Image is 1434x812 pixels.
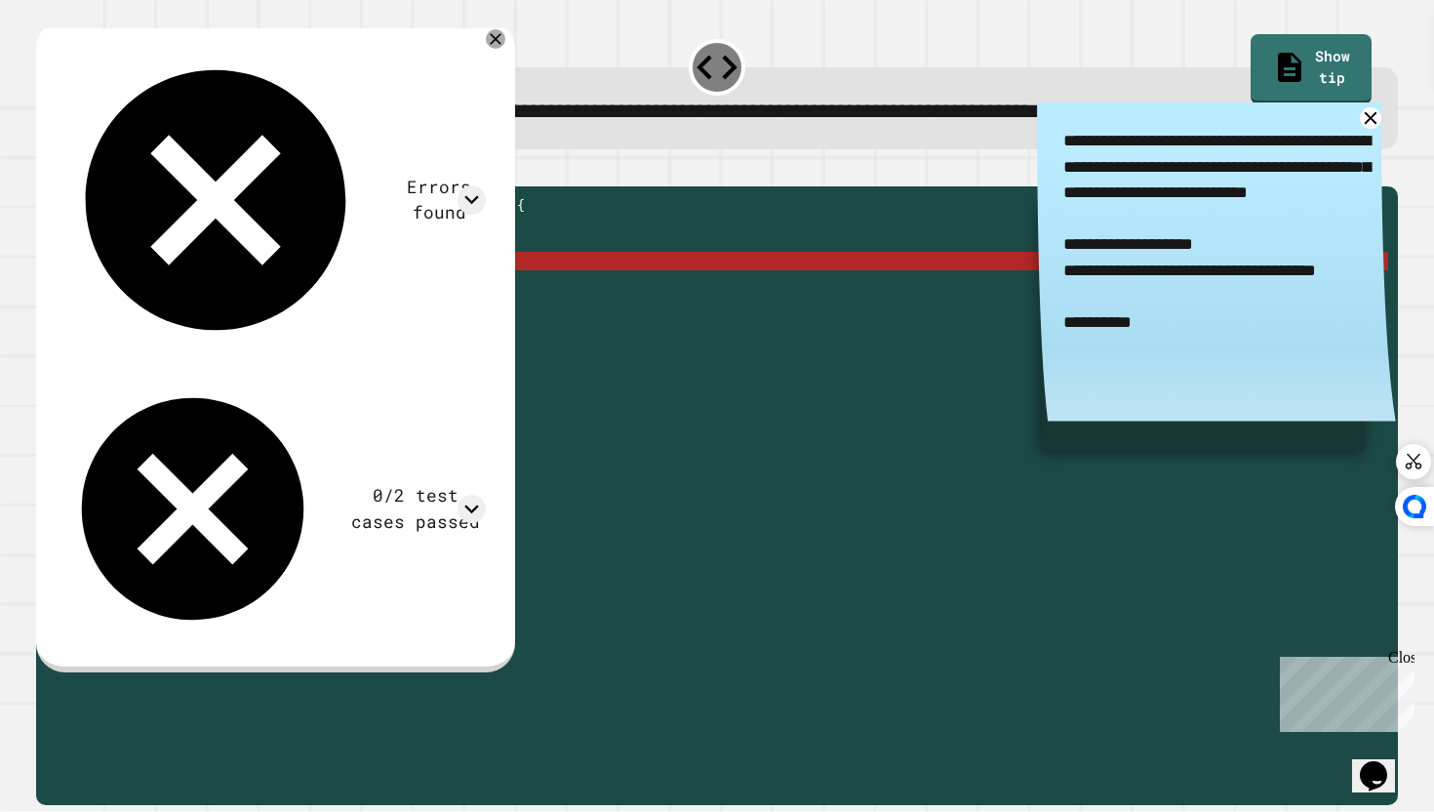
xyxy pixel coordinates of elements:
iframe: chat widget [1352,734,1414,792]
a: Show tip [1251,34,1371,104]
div: 0/2 test cases passed [345,483,486,535]
div: Errors found [392,175,487,226]
div: Chat with us now!Close [8,8,135,124]
iframe: chat widget [1272,649,1414,732]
